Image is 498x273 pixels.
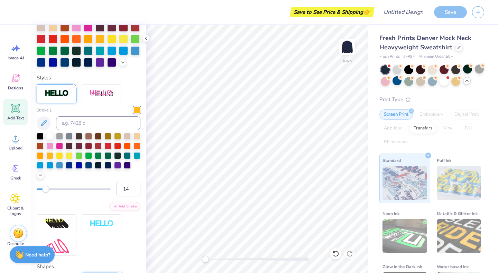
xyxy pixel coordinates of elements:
[7,241,24,246] span: Decorate
[292,7,373,17] div: Save to See Price & Shipping
[382,166,427,200] img: Standard
[340,40,354,54] img: Back
[437,263,469,270] span: Water based Ink
[8,85,23,91] span: Designs
[379,34,471,51] span: Fresh Prints Denver Mock Neck Heavyweight Sweatshirt
[382,263,422,270] span: Glow in the Dark Ink
[439,123,458,134] div: Vinyl
[37,107,52,113] label: Stroke 1
[4,205,27,216] span: Clipart & logos
[379,96,484,104] div: Print Type
[56,116,140,130] input: e.g. 7428 c
[450,109,483,120] div: Digital Print
[45,239,69,254] img: Free Distort
[382,210,399,217] span: Neon Ink
[382,219,427,253] img: Neon Ink
[378,5,429,19] input: Untitled Design
[202,256,209,263] div: Accessibility label
[379,137,413,147] div: Rhinestones
[437,166,481,200] img: Puff Ink
[403,54,415,60] span: # FP94
[437,219,481,253] img: Metallic & Glitter Ink
[343,57,352,64] div: Back
[25,252,50,258] strong: Need help?
[10,175,21,181] span: Greek
[363,8,371,16] span: 👉
[379,123,407,134] div: Applique
[8,55,24,61] span: Image AI
[418,54,453,60] span: Minimum Order: 50 +
[382,157,401,164] span: Standard
[437,157,451,164] span: Puff Ink
[42,186,49,193] div: Accessibility label
[460,123,477,134] div: Foil
[437,210,478,217] span: Metallic & Glitter Ink
[90,220,114,228] img: Negative Space
[45,218,69,229] img: 3D Illusion
[45,89,69,97] img: Stroke
[9,145,22,151] span: Upload
[37,74,51,82] label: Styles
[37,263,54,271] label: Shapes
[7,115,24,121] span: Add Text
[379,109,413,120] div: Screen Print
[109,202,140,211] button: Add Stroke
[379,54,400,60] span: Fresh Prints
[415,109,448,120] div: Embroidery
[90,89,114,98] img: Shadow
[409,123,437,134] div: Transfers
